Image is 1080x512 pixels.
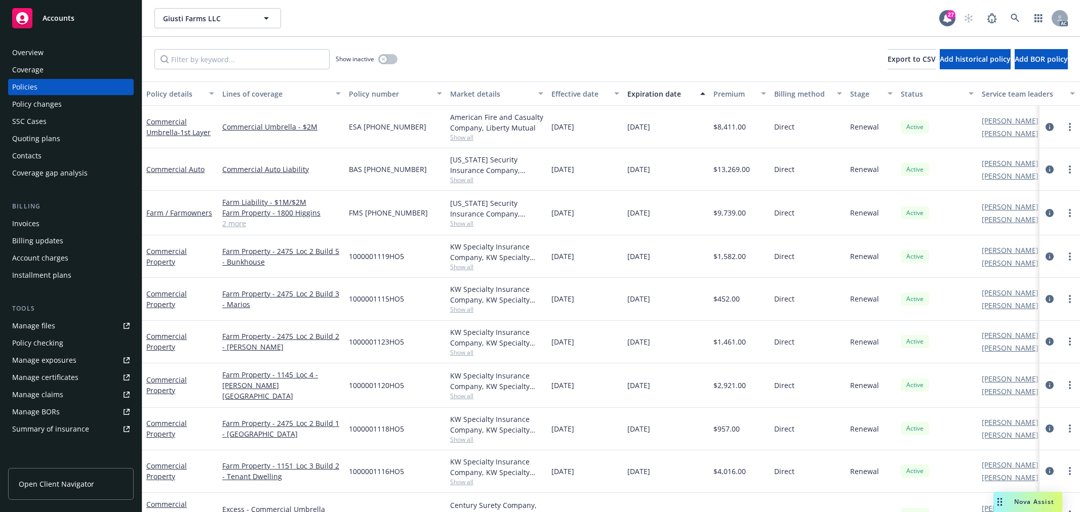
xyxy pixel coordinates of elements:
button: Giusti Farms LLC [154,8,281,28]
span: Active [905,337,925,346]
a: circleInformation [1044,293,1056,305]
span: Direct [774,207,794,218]
a: Commercial Property [146,375,187,395]
a: [PERSON_NAME] [982,245,1038,255]
div: Lines of coverage [222,89,330,99]
a: Farm Property - 1151_Loc 3 Build 2 - Tenant Dwelling [222,460,341,482]
a: [PERSON_NAME] [982,417,1038,428]
span: Active [905,380,925,390]
a: [PERSON_NAME] [982,330,1038,340]
div: Coverage gap analysis [12,165,88,181]
div: Billing [8,201,134,211]
a: Commercial Property [146,289,187,309]
a: [PERSON_NAME] [982,214,1038,225]
span: Show all [450,133,543,142]
a: Commercial Property [146,331,187,352]
a: circleInformation [1044,207,1056,219]
div: Manage claims [12,387,63,403]
a: Invoices [8,216,134,232]
div: Policies [12,79,37,95]
span: [DATE] [627,380,650,391]
button: Expiration date [623,81,709,106]
a: [PERSON_NAME] [982,115,1038,126]
a: Policy checking [8,335,134,351]
span: BAS [PHONE_NUMBER] [349,164,427,175]
span: [DATE] [551,423,574,434]
div: [US_STATE] Security Insurance Company, Liberty Mutual [450,154,543,176]
button: Policy details [142,81,218,106]
span: Renewal [850,207,879,218]
span: Show all [450,392,543,400]
a: [PERSON_NAME] [982,343,1038,353]
div: KW Specialty Insurance Company, KW Specialty Insurance Company, One80 Intermediaries [450,370,543,392]
span: Accounts [43,14,74,22]
span: [DATE] [551,380,574,391]
button: Premium [709,81,770,106]
a: Farm Property - 2475_Loc 2 Build 5 - Bunkhouse [222,246,341,267]
a: more [1064,379,1076,391]
a: Commercial Property [146,461,187,481]
button: Add historical policy [940,49,1011,69]
span: ESA [PHONE_NUMBER] [349,121,426,132]
button: Lines of coverage [218,81,345,106]
span: [DATE] [551,336,574,347]
span: Direct [774,121,794,132]
div: Premium [713,89,755,99]
span: $4,016.00 [713,466,746,477]
span: Show all [450,263,543,271]
a: Billing updates [8,233,134,249]
span: Show all [450,478,543,486]
button: Billing method [770,81,846,106]
div: Status [901,89,963,99]
div: Billing updates [12,233,63,249]
a: [PERSON_NAME] [982,373,1038,384]
span: 1000001116HO5 [349,466,404,477]
a: Policies [8,79,134,95]
div: 27 [946,10,955,19]
div: Stage [850,89,882,99]
span: 1000001120HO5 [349,380,404,391]
a: Coverage gap analysis [8,165,134,181]
span: Renewal [850,423,879,434]
input: Filter by keyword... [154,49,330,69]
button: Policy number [345,81,446,106]
span: $957.00 [713,423,740,434]
a: Policy changes [8,96,134,112]
span: Show all [450,348,543,357]
span: Renewal [850,336,879,347]
span: Show all [450,435,543,444]
a: circleInformation [1044,465,1056,477]
span: [DATE] [551,207,574,218]
a: [PERSON_NAME] [982,128,1038,139]
span: Direct [774,251,794,262]
div: Manage certificates [12,369,78,386]
a: more [1064,163,1076,176]
div: KW Specialty Insurance Company, KW Specialty Insurance Company, One80 Intermediaries [450,414,543,435]
div: Policy details [146,89,203,99]
div: KW Specialty Insurance Company, KW Specialty Insurance Company, One80 Intermediaries [450,327,543,348]
span: $1,461.00 [713,336,746,347]
a: circleInformation [1044,163,1056,176]
span: Giusti Farms LLC [163,13,251,24]
button: Stage [846,81,897,106]
span: Direct [774,380,794,391]
a: more [1064,335,1076,348]
div: Policy number [349,89,431,99]
span: Renewal [850,251,879,262]
span: Add BOR policy [1015,54,1068,64]
div: Drag to move [993,492,1006,512]
span: FMS [PHONE_NUMBER] [349,207,428,218]
a: Commercial Property [146,246,187,267]
span: 1000001115HO5 [349,293,404,304]
span: Renewal [850,466,879,477]
div: Contacts [12,148,42,164]
a: [PERSON_NAME] [982,472,1038,483]
span: [DATE] [627,293,650,304]
span: [DATE] [627,251,650,262]
span: [DATE] [627,164,650,175]
button: Market details [446,81,547,106]
a: more [1064,293,1076,305]
a: Account charges [8,250,134,266]
div: Quoting plans [12,131,60,147]
span: [DATE] [627,207,650,218]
